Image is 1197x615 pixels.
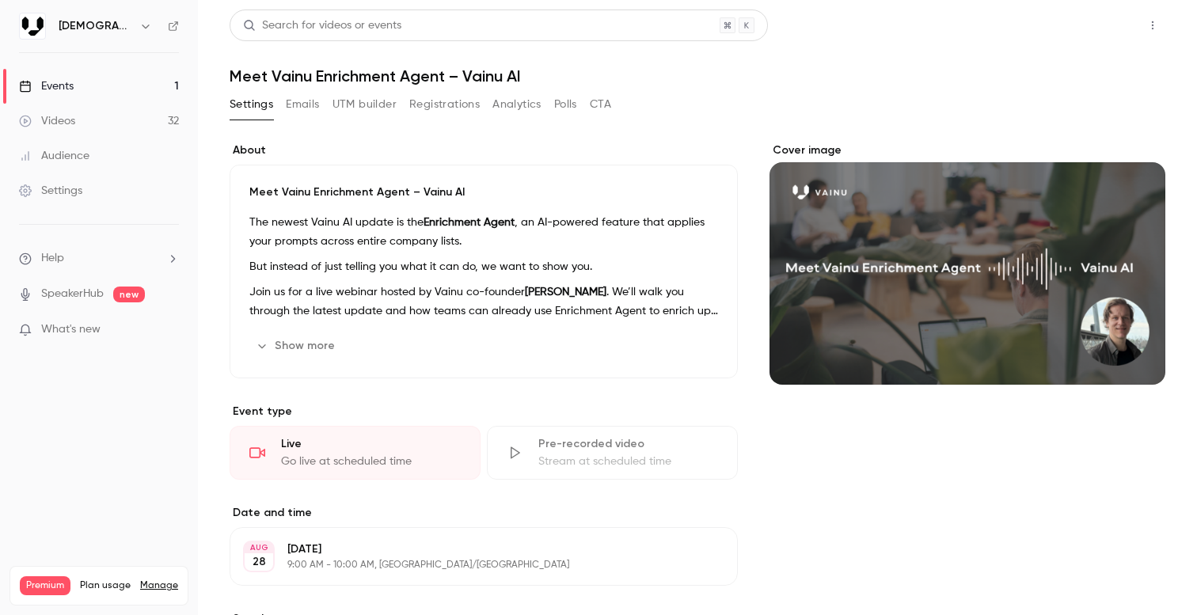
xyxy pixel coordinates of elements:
[424,217,515,228] strong: Enrichment Agent
[409,92,480,117] button: Registrations
[59,18,133,34] h6: [DEMOGRAPHIC_DATA]
[249,257,718,276] p: But instead of just telling you what it can do, we want to show you.
[19,78,74,94] div: Events
[230,426,481,480] div: LiveGo live at scheduled time
[249,184,718,200] p: Meet Vainu Enrichment Agent – Vainu AI
[281,454,461,469] div: Go live at scheduled time
[113,287,145,302] span: new
[230,142,738,158] label: About
[243,17,401,34] div: Search for videos or events
[19,148,89,164] div: Audience
[160,323,179,337] iframe: Noticeable Trigger
[20,13,45,39] img: Vainu
[245,542,273,553] div: AUG
[286,92,319,117] button: Emails
[281,436,461,452] div: Live
[19,250,179,267] li: help-dropdown-opener
[41,286,104,302] a: SpeakerHub
[487,426,738,480] div: Pre-recorded videoStream at scheduled time
[538,436,718,452] div: Pre-recorded video
[19,113,75,129] div: Videos
[249,283,718,321] p: Join us for a live webinar hosted by Vainu co-founder . We’ll walk you through the latest update ...
[41,250,64,267] span: Help
[287,559,654,571] p: 9:00 AM - 10:00 AM, [GEOGRAPHIC_DATA]/[GEOGRAPHIC_DATA]
[332,92,397,117] button: UTM builder
[492,92,541,117] button: Analytics
[1065,9,1127,41] button: Share
[525,287,606,298] strong: [PERSON_NAME]
[253,554,266,570] p: 28
[769,142,1165,385] section: Cover image
[554,92,577,117] button: Polls
[230,92,273,117] button: Settings
[538,454,718,469] div: Stream at scheduled time
[140,579,178,592] a: Manage
[287,541,654,557] p: [DATE]
[80,579,131,592] span: Plan usage
[230,66,1165,85] h1: Meet Vainu Enrichment Agent – Vainu AI
[19,183,82,199] div: Settings
[20,576,70,595] span: Premium
[249,333,344,359] button: Show more
[769,142,1165,158] label: Cover image
[249,213,718,251] p: The newest Vainu AI update is the , an AI-powered feature that applies your prompts across entire...
[41,321,101,338] span: What's new
[230,404,738,419] p: Event type
[230,505,738,521] label: Date and time
[590,92,611,117] button: CTA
